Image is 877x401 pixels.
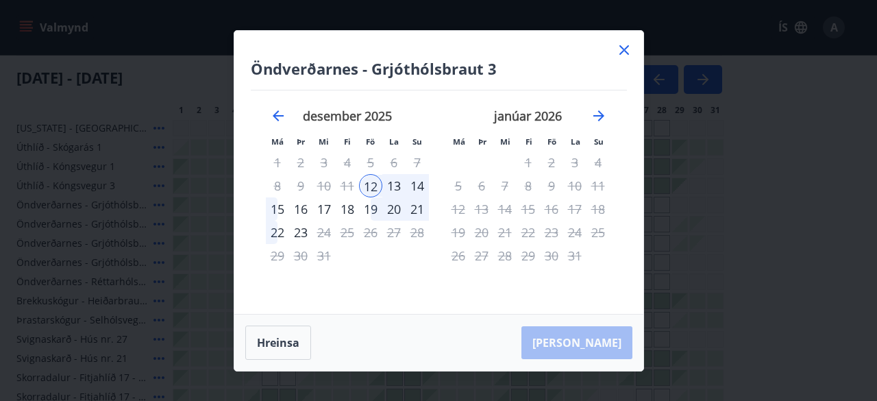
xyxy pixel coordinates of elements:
td: Not available. mánudagur, 12. janúar 2026 [447,197,470,221]
td: Not available. miðvikudagur, 31. desember 2025 [312,244,336,267]
div: 22 [266,221,289,244]
h4: Öndverðarnes - Grjóthólsbraut 3 [251,58,627,79]
td: Not available. fimmtudagur, 11. desember 2025 [336,174,359,197]
td: Not available. mánudagur, 26. janúar 2026 [447,244,470,267]
td: Choose fimmtudagur, 18. desember 2025 as your check-out date. It’s available. [336,197,359,221]
td: Not available. fimmtudagur, 29. janúar 2026 [517,244,540,267]
small: Má [271,136,284,147]
div: Calendar [251,90,627,297]
div: 19 [359,197,382,221]
small: Þr [478,136,486,147]
td: Not available. fimmtudagur, 22. janúar 2026 [517,221,540,244]
td: Not available. mánudagur, 29. desember 2025 [266,244,289,267]
td: Not available. laugardagur, 31. janúar 2026 [563,244,586,267]
div: Aðeins útritun í boði [289,221,312,244]
td: Choose mánudagur, 22. desember 2025 as your check-out date. It’s available. [266,221,289,244]
small: Fi [526,136,532,147]
td: Not available. miðvikudagur, 24. desember 2025 [312,221,336,244]
small: Má [453,136,465,147]
div: 12 [359,174,382,197]
td: Not available. laugardagur, 10. janúar 2026 [563,174,586,197]
td: Not available. fimmtudagur, 8. janúar 2026 [517,174,540,197]
td: Not available. föstudagur, 9. janúar 2026 [540,174,563,197]
td: Not available. föstudagur, 16. janúar 2026 [540,197,563,221]
div: 13 [382,174,406,197]
small: Þr [297,136,305,147]
td: Choose þriðjudagur, 23. desember 2025 as your check-out date. It’s available. [289,221,312,244]
td: Not available. fimmtudagur, 25. desember 2025 [336,221,359,244]
td: Not available. laugardagur, 3. janúar 2026 [563,151,586,174]
td: Not available. laugardagur, 24. janúar 2026 [563,221,586,244]
td: Not available. fimmtudagur, 1. janúar 2026 [517,151,540,174]
td: Not available. laugardagur, 6. desember 2025 [382,151,406,174]
small: Su [412,136,422,147]
td: Not available. föstudagur, 2. janúar 2026 [540,151,563,174]
small: Mi [319,136,329,147]
td: Not available. miðvikudagur, 14. janúar 2026 [493,197,517,221]
td: Choose þriðjudagur, 16. desember 2025 as your check-out date. It’s available. [289,197,312,221]
div: 16 [289,197,312,221]
td: Not available. laugardagur, 17. janúar 2026 [563,197,586,221]
button: Hreinsa [245,326,311,360]
td: Not available. þriðjudagur, 2. desember 2025 [289,151,312,174]
div: 21 [406,197,429,221]
td: Choose sunnudagur, 21. desember 2025 as your check-out date. It’s available. [406,197,429,221]
td: Not available. föstudagur, 5. desember 2025 [359,151,382,174]
td: Selected as start date. föstudagur, 12. desember 2025 [359,174,382,197]
td: Choose laugardagur, 13. desember 2025 as your check-out date. It’s available. [382,174,406,197]
td: Not available. þriðjudagur, 27. janúar 2026 [470,244,493,267]
div: 14 [406,174,429,197]
td: Not available. mánudagur, 19. janúar 2026 [447,221,470,244]
small: La [571,136,580,147]
td: Not available. þriðjudagur, 9. desember 2025 [289,174,312,197]
td: Not available. mánudagur, 8. desember 2025 [266,174,289,197]
td: Not available. miðvikudagur, 21. janúar 2026 [493,221,517,244]
small: Fö [366,136,375,147]
td: Not available. mánudagur, 1. desember 2025 [266,151,289,174]
td: Not available. fimmtudagur, 15. janúar 2026 [517,197,540,221]
div: 20 [382,197,406,221]
td: Choose mánudagur, 15. desember 2025 as your check-out date. It’s available. [266,197,289,221]
td: Not available. föstudagur, 30. janúar 2026 [540,244,563,267]
div: 15 [266,197,289,221]
td: Not available. mánudagur, 5. janúar 2026 [447,174,470,197]
td: Not available. sunnudagur, 4. janúar 2026 [586,151,610,174]
td: Choose miðvikudagur, 17. desember 2025 as your check-out date. It’s available. [312,197,336,221]
div: Aðeins útritun í boði [289,244,312,267]
td: Choose föstudagur, 19. desember 2025 as your check-out date. It’s available. [359,197,382,221]
div: Move backward to switch to the previous month. [270,108,286,124]
td: Not available. föstudagur, 23. janúar 2026 [540,221,563,244]
div: 17 [312,197,336,221]
td: Not available. þriðjudagur, 6. janúar 2026 [470,174,493,197]
td: Not available. laugardagur, 27. desember 2025 [382,221,406,244]
small: Mi [500,136,510,147]
td: Not available. fimmtudagur, 4. desember 2025 [336,151,359,174]
td: Not available. miðvikudagur, 7. janúar 2026 [493,174,517,197]
strong: janúar 2026 [494,108,562,124]
td: Not available. sunnudagur, 25. janúar 2026 [586,221,610,244]
small: Fi [344,136,351,147]
td: Not available. þriðjudagur, 30. desember 2025 [289,244,312,267]
td: Not available. þriðjudagur, 13. janúar 2026 [470,197,493,221]
td: Not available. sunnudagur, 7. desember 2025 [406,151,429,174]
td: Choose laugardagur, 20. desember 2025 as your check-out date. It’s available. [382,197,406,221]
div: 18 [336,197,359,221]
td: Not available. sunnudagur, 28. desember 2025 [406,221,429,244]
small: Su [594,136,604,147]
small: La [389,136,399,147]
td: Not available. föstudagur, 26. desember 2025 [359,221,382,244]
small: Fö [547,136,556,147]
td: Not available. þriðjudagur, 20. janúar 2026 [470,221,493,244]
td: Not available. miðvikudagur, 10. desember 2025 [312,174,336,197]
td: Not available. sunnudagur, 18. janúar 2026 [586,197,610,221]
td: Not available. miðvikudagur, 28. janúar 2026 [493,244,517,267]
td: Not available. sunnudagur, 11. janúar 2026 [586,174,610,197]
strong: desember 2025 [303,108,392,124]
td: Not available. miðvikudagur, 3. desember 2025 [312,151,336,174]
td: Choose sunnudagur, 14. desember 2025 as your check-out date. It’s available. [406,174,429,197]
div: Move forward to switch to the next month. [591,108,607,124]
